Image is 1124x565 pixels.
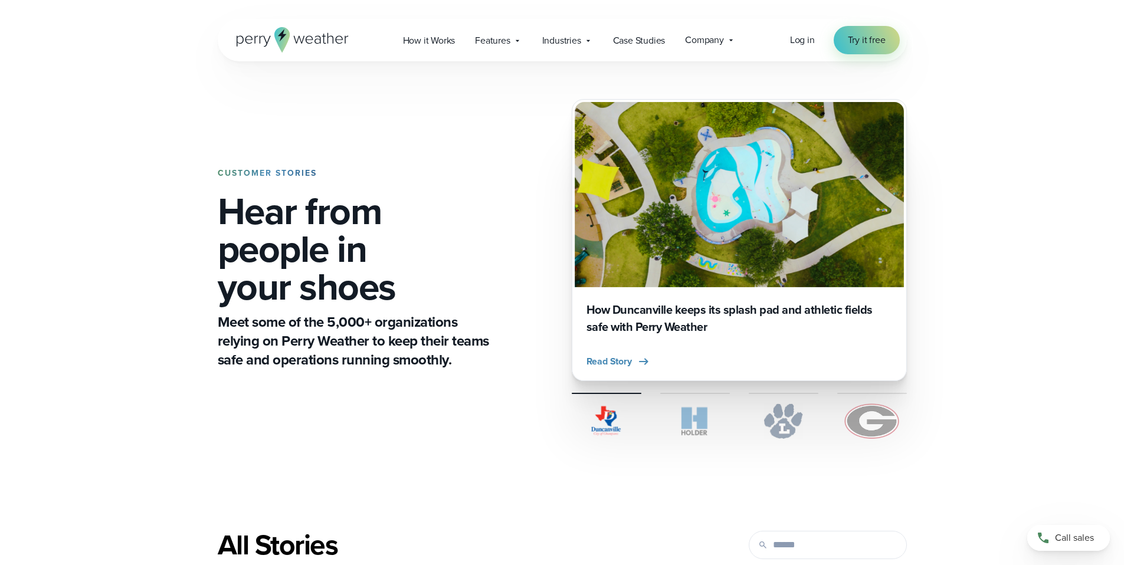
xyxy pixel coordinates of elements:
span: Case Studies [613,34,666,48]
span: Read Story [586,354,632,369]
p: Meet some of the 5,000+ organizations relying on Perry Weather to keep their teams safe and opera... [218,313,494,369]
span: Try it free [848,33,886,47]
span: Call sales [1055,531,1094,545]
button: Read Story [586,354,651,369]
a: Duncanville Splash Pad How Duncanville keeps its splash pad and athletic fields safe with Perry W... [572,99,907,381]
a: Try it free [834,26,900,54]
div: 1 of 4 [572,99,907,381]
a: How it Works [393,28,466,52]
span: Industries [542,34,581,48]
span: How it Works [403,34,456,48]
span: Company [685,33,724,47]
img: City of Duncanville Logo [572,403,641,439]
img: Holder.svg [660,403,730,439]
h1: Hear from people in your shoes [218,192,494,306]
h3: How Duncanville keeps its splash pad and athletic fields safe with Perry Weather [586,301,892,336]
span: Features [475,34,510,48]
img: Duncanville Splash Pad [575,102,904,287]
strong: CUSTOMER STORIES [218,167,317,179]
a: Call sales [1027,525,1110,551]
div: All Stories [218,528,671,561]
a: Log in [790,33,815,47]
div: slideshow [572,99,907,381]
a: Case Studies [603,28,676,52]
